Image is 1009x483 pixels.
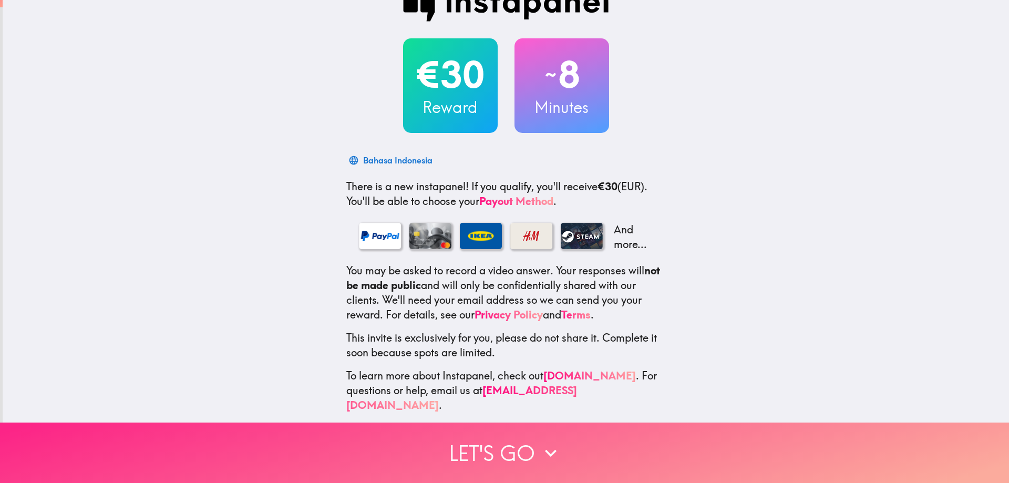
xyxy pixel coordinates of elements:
[598,180,617,193] b: €30
[611,222,653,252] p: And more...
[346,264,660,292] b: not be made public
[543,59,558,90] span: ~
[403,53,498,96] h2: €30
[514,53,609,96] h2: 8
[403,96,498,118] h3: Reward
[543,369,636,382] a: [DOMAIN_NAME]
[514,96,609,118] h3: Minutes
[346,180,469,193] span: There is a new instapanel!
[346,263,666,322] p: You may be asked to record a video answer. Your responses will and will only be confidentially sh...
[346,368,666,413] p: To learn more about Instapanel, check out . For questions or help, email us at .
[561,308,591,321] a: Terms
[479,194,553,208] a: Payout Method
[346,384,577,412] a: [EMAIL_ADDRESS][DOMAIN_NAME]
[346,331,666,360] p: This invite is exclusively for you, please do not share it. Complete it soon because spots are li...
[475,308,543,321] a: Privacy Policy
[363,153,433,168] div: Bahasa Indonesia
[346,150,437,171] button: Bahasa Indonesia
[346,179,666,209] p: If you qualify, you'll receive (EUR) . You'll be able to choose your .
